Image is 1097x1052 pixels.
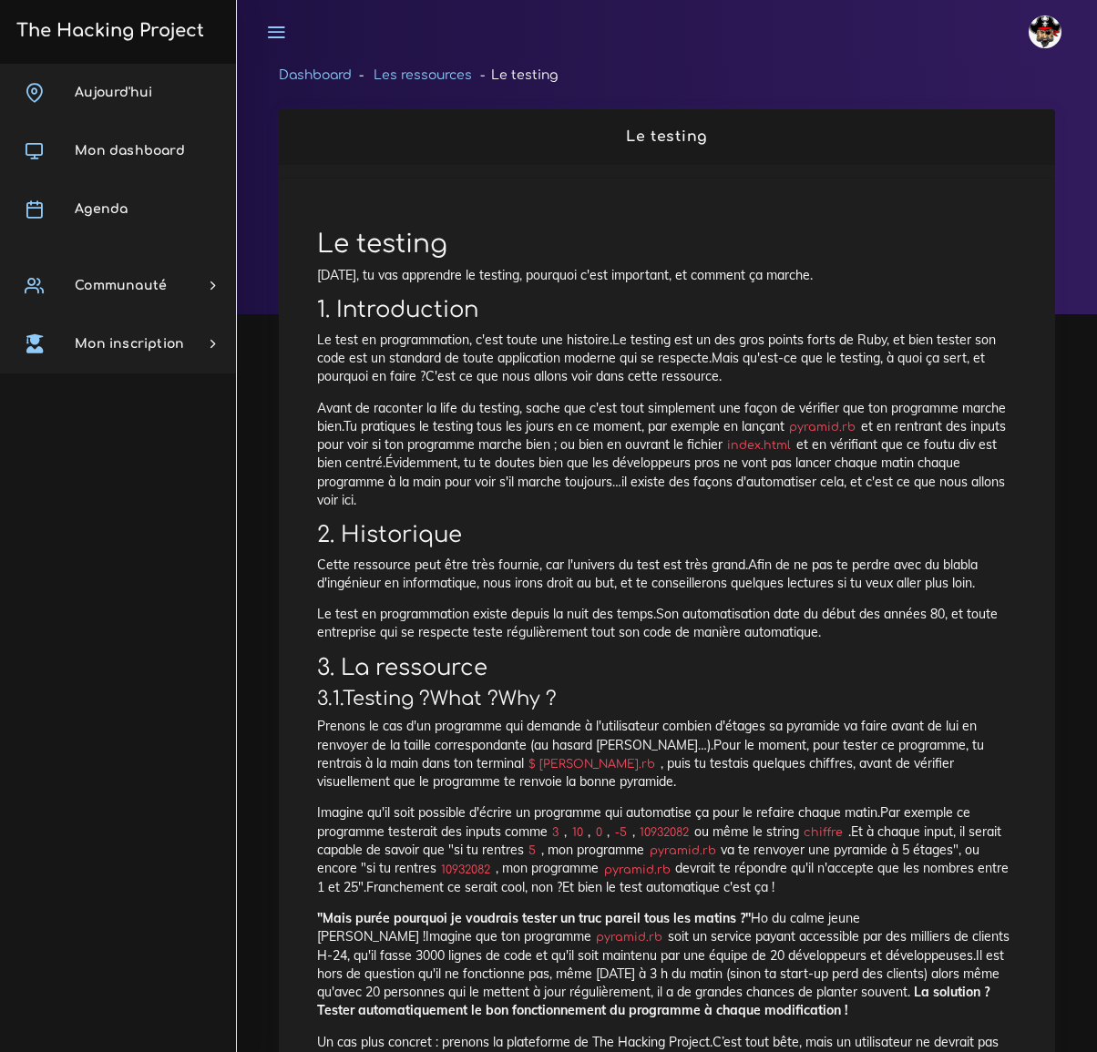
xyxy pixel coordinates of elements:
[588,823,590,840] tts-sentence: ,
[789,421,856,434] tts-sentence: pyramid.rb
[615,826,627,839] tts-sentence: -5
[694,823,799,840] tts-sentence: ou même le string
[374,68,472,82] a: Les ressources
[425,368,722,384] tts-sentence: C'est ce que nous allons voir dans cette ressource.
[317,332,612,348] tts-sentence: Le test en programmation, c'est toute une histoire.
[75,86,152,99] span: Aujourd'hui
[317,606,998,640] tts-sentence: Son automatisation date du début des années 80, et toute entreprise qui se respecte teste réguliè...
[1029,15,1061,48] img: avatar
[804,826,843,839] tts-sentence: chiffre
[317,755,954,790] tts-sentence: , puis tu testais quelques chiffres, avant de vérifier visuellement que le programme te renvoie l...
[596,826,602,839] tts-sentence: 0
[317,557,978,591] tts-sentence: Afin de ne pas te perdre avec du blabla d'ingénieur en informatique, nous irons droit au but, et ...
[343,418,784,434] tts-sentence: Tu pratiques le testing tous les jours en ce moment, par exemple en lançant
[317,230,447,259] tts-sentence: Le testing
[572,826,583,839] tts-sentence: 10
[541,842,644,858] tts-sentence: , mon programme
[528,758,655,771] tts-sentence: $ [PERSON_NAME].rb
[317,1034,713,1050] tts-sentence: Un cas plus concret : prenons la plateforme de The Hacking Project.
[317,910,751,926] tts-sentence: "Mais purée pourquoi je voudrais tester un truc pareil tous les matins ?"
[727,439,791,452] tts-sentence: index.html
[279,68,352,82] a: Dashboard
[528,844,536,857] tts-sentence: 5
[430,688,498,710] tts-sentence: What ?
[317,910,860,945] tts-sentence: Ho du calme jeune [PERSON_NAME] !
[632,823,635,840] tts-sentence: ,
[650,844,716,857] tts-sentence: pyramid.rb
[496,860,599,876] tts-sentence: , mon programme
[552,826,559,839] tts-sentence: 3
[317,298,478,322] tts-sentence: 1. Introduction
[317,718,977,752] tts-sentence: Prenons le cas d'un programme qui demande à l'utilisateur combien d'étages sa pyramide va faire a...
[317,860,1009,894] tts-sentence: devrait te répondre qu'il n'accepte que les nombres entre 1 et 25".
[11,21,204,41] h3: The Hacking Project
[317,656,487,680] tts-sentence: 3. La ressource
[317,737,984,771] tts-sentence: Pour le moment, pour tester ce programme, tu rentrais à la main dans ton terminal
[317,523,462,547] tts-sentence: 2. Historique
[75,337,184,351] span: Mon inscription
[317,947,1004,1001] tts-sentence: Il est hors de question qu'il ne fonctionne pas, même [DATE] à 3 h du matin (sinon ta start-up pe...
[75,202,128,216] span: Agenda
[317,332,996,366] tts-sentence: Le testing est un des gros points forts de Ruby, et bien tester son code est un standard de toute...
[317,436,997,471] tts-sentence: et en vérifiant que ce foutu div est bien centré.
[607,823,610,840] tts-sentence: ,
[472,64,557,87] li: Le testing
[564,823,567,840] tts-sentence: ,
[317,455,1005,508] tts-sentence: Évidemment, tu te doutes bien que les développeurs pros ne vont pas lancer chaque matin chaque pr...
[425,928,591,945] tts-sentence: Imagine que ton programme
[498,688,557,710] tts-sentence: Why ?
[317,842,979,876] tts-sentence: va te renvoyer une pyramide à 5 étages", ou encore "si tu rentres
[317,400,1006,434] tts-sentence: Avant de raconter la life du testing, sache que c'est tout simplement une façon de vérifier que t...
[604,863,671,875] tts-sentence: pyramid.rb
[298,128,1036,146] h2: Le testing
[366,879,562,895] tts-sentence: Franchement ce serait cool, non ?
[441,863,490,875] tts-sentence: 10932082
[596,931,662,944] tts-sentence: pyramid.rb
[317,267,813,283] tts-sentence: [DATE], tu vas apprendre le testing, pourquoi c'est important, et comment ça marche.
[317,350,985,384] tts-sentence: Mais qu'est-ce que le testing, à quoi ça sert, et pourquoi en faire ?
[343,688,430,710] tts-sentence: Testing ?
[317,557,748,573] tts-sentence: Cette ressource peut être très fournie, car l'univers du test est très grand.
[317,804,970,839] tts-sentence: Par exemple ce programme testerait des inputs comme
[317,928,1010,963] tts-sentence: soit un service payant accessible par des milliers de clients H-24, qu'il fasse 3000 lignes de co...
[75,144,185,158] span: Mon dashboard
[317,804,880,821] tts-sentence: Imagine qu'il soit possible d'écrire un programme qui automatise ça pour le refaire chaque matin.
[562,879,774,895] tts-sentence: Et bien le test automatique c'est ça !
[914,984,989,1000] tts-sentence: La solution ?
[317,606,656,622] tts-sentence: Le test en programmation existe depuis la nuit des temps.
[317,688,343,710] tts-sentence: 3.1.
[75,279,167,292] span: Communauté
[848,823,851,840] tts-sentence: .
[317,1002,848,1018] tts-sentence: Tester automatiquement le bon fonctionnement du programme à chaque modification !
[640,826,689,839] tts-sentence: 10932082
